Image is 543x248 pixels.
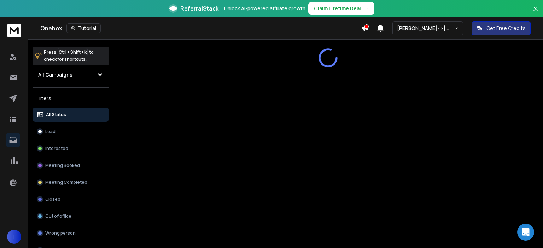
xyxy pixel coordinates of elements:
[44,49,94,63] p: Press to check for shortcuts.
[45,146,68,151] p: Interested
[308,2,374,15] button: Claim Lifetime Deal→
[224,5,305,12] p: Unlock AI-powered affiliate growth
[472,21,531,35] button: Get Free Credits
[38,71,72,78] h1: All Campaigns
[33,226,109,240] button: Wrong person
[33,175,109,189] button: Meeting Completed
[45,196,60,202] p: Closed
[33,93,109,103] h3: Filters
[33,158,109,173] button: Meeting Booked
[33,108,109,122] button: All Status
[397,25,454,32] p: [PERSON_NAME]<>[PERSON_NAME]
[66,23,101,33] button: Tutorial
[40,23,361,33] div: Onebox
[46,112,66,117] p: All Status
[58,48,88,56] span: Ctrl + Shift + k
[7,230,21,244] button: F
[45,213,71,219] p: Out of office
[180,4,218,13] span: ReferralStack
[45,163,80,168] p: Meeting Booked
[33,192,109,206] button: Closed
[517,224,534,241] div: Open Intercom Messenger
[364,5,369,12] span: →
[33,141,109,156] button: Interested
[45,230,76,236] p: Wrong person
[45,129,56,134] p: Lead
[531,4,540,21] button: Close banner
[45,180,87,185] p: Meeting Completed
[486,25,526,32] p: Get Free Credits
[33,68,109,82] button: All Campaigns
[33,209,109,223] button: Out of office
[33,125,109,139] button: Lead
